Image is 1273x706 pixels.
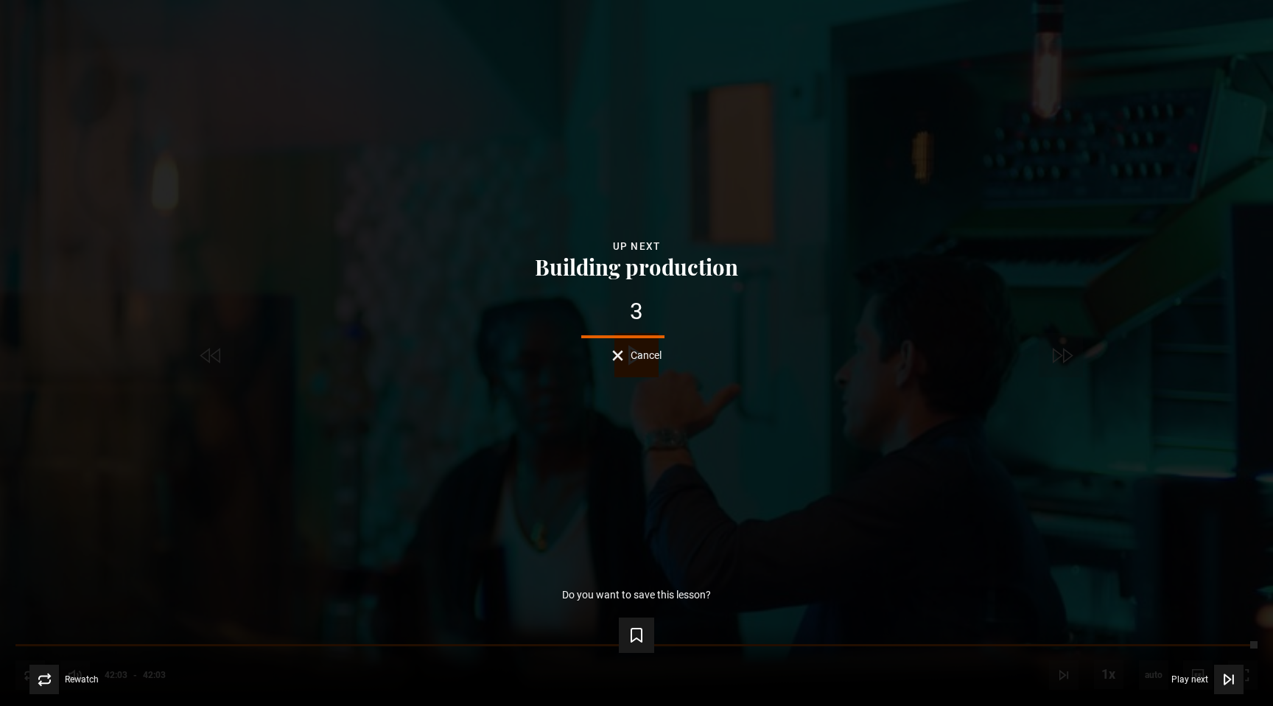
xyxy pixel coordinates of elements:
span: Cancel [631,350,662,360]
button: Play next [1171,665,1244,694]
button: Rewatch [29,665,99,694]
p: Do you want to save this lesson? [562,590,711,600]
button: Cancel [612,350,662,361]
div: Up next [24,238,1249,255]
span: Play next [1171,675,1208,684]
div: 3 [24,300,1249,324]
button: Building production [530,255,743,278]
span: Rewatch [65,675,99,684]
